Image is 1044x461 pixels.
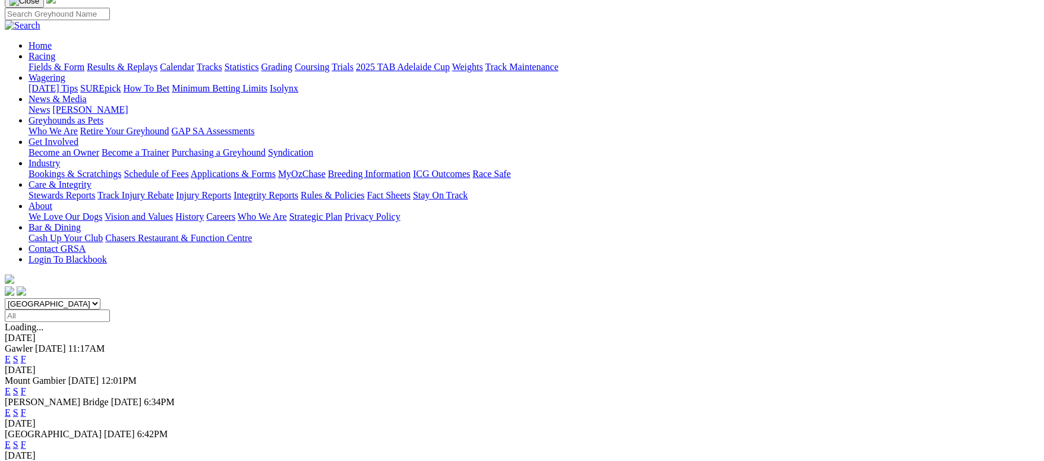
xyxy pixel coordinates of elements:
a: Grading [261,62,292,72]
span: [PERSON_NAME] Bridge [5,397,109,407]
a: [DATE] Tips [29,83,78,93]
a: Minimum Betting Limits [172,83,267,93]
a: Purchasing a Greyhound [172,147,266,157]
a: E [5,386,11,396]
a: News [29,105,50,115]
a: Weights [452,62,483,72]
a: Careers [206,211,235,222]
span: 11:17AM [68,343,105,353]
a: S [13,354,18,364]
span: 12:01PM [101,375,137,386]
a: Applications & Forms [191,169,276,179]
img: Search [5,20,40,31]
div: Wagering [29,83,1039,94]
a: About [29,201,52,211]
span: [DATE] [68,375,99,386]
img: facebook.svg [5,286,14,296]
a: Wagering [29,72,65,83]
a: Breeding Information [328,169,411,179]
a: Rules & Policies [301,190,365,200]
div: Greyhounds as Pets [29,126,1039,137]
img: twitter.svg [17,286,26,296]
a: F [21,440,26,450]
a: Injury Reports [176,190,231,200]
a: We Love Our Dogs [29,211,102,222]
a: Greyhounds as Pets [29,115,103,125]
a: Privacy Policy [345,211,400,222]
a: Coursing [295,62,330,72]
a: 2025 TAB Adelaide Cup [356,62,450,72]
a: Isolynx [270,83,298,93]
a: Strategic Plan [289,211,342,222]
a: Contact GRSA [29,244,86,254]
a: Vision and Values [105,211,173,222]
a: Race Safe [472,169,510,179]
a: Syndication [268,147,313,157]
a: Statistics [225,62,259,72]
a: [PERSON_NAME] [52,105,128,115]
a: Racing [29,51,55,61]
a: Get Involved [29,137,78,147]
a: SUREpick [80,83,121,93]
a: How To Bet [124,83,170,93]
span: 6:42PM [137,429,168,439]
div: Bar & Dining [29,233,1039,244]
a: Cash Up Your Club [29,233,103,243]
span: [DATE] [104,429,135,439]
a: E [5,440,11,450]
a: Fields & Form [29,62,84,72]
a: News & Media [29,94,87,104]
a: Who We Are [29,126,78,136]
div: Racing [29,62,1039,72]
a: Track Injury Rebate [97,190,174,200]
a: Chasers Restaurant & Function Centre [105,233,252,243]
div: Care & Integrity [29,190,1039,201]
a: Who We Are [238,211,287,222]
a: Results & Replays [87,62,157,72]
a: Login To Blackbook [29,254,107,264]
div: News & Media [29,105,1039,115]
span: [DATE] [35,343,66,353]
a: Fact Sheets [367,190,411,200]
div: Get Involved [29,147,1039,158]
a: Stay On Track [413,190,468,200]
span: Mount Gambier [5,375,66,386]
a: Tracks [197,62,222,72]
span: Loading... [5,322,43,332]
a: Care & Integrity [29,179,92,190]
div: [DATE] [5,418,1039,429]
a: Become a Trainer [102,147,169,157]
a: Bar & Dining [29,222,81,232]
span: Gawler [5,343,33,353]
a: F [21,408,26,418]
a: S [13,408,18,418]
span: 6:34PM [144,397,175,407]
input: Select date [5,310,110,322]
a: Stewards Reports [29,190,95,200]
div: About [29,211,1039,222]
a: S [13,440,18,450]
a: Bookings & Scratchings [29,169,121,179]
a: ICG Outcomes [413,169,470,179]
span: [GEOGRAPHIC_DATA] [5,429,102,439]
span: [DATE] [111,397,142,407]
a: Schedule of Fees [124,169,188,179]
a: S [13,386,18,396]
a: F [21,386,26,396]
a: Trials [332,62,354,72]
a: E [5,354,11,364]
a: Home [29,40,52,50]
a: Track Maintenance [485,62,559,72]
div: [DATE] [5,333,1039,343]
a: Retire Your Greyhound [80,126,169,136]
a: F [21,354,26,364]
a: GAP SA Assessments [172,126,255,136]
a: History [175,211,204,222]
a: Integrity Reports [234,190,298,200]
input: Search [5,8,110,20]
div: Industry [29,169,1039,179]
a: Calendar [160,62,194,72]
a: Industry [29,158,60,168]
img: logo-grsa-white.png [5,274,14,284]
div: [DATE] [5,365,1039,375]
